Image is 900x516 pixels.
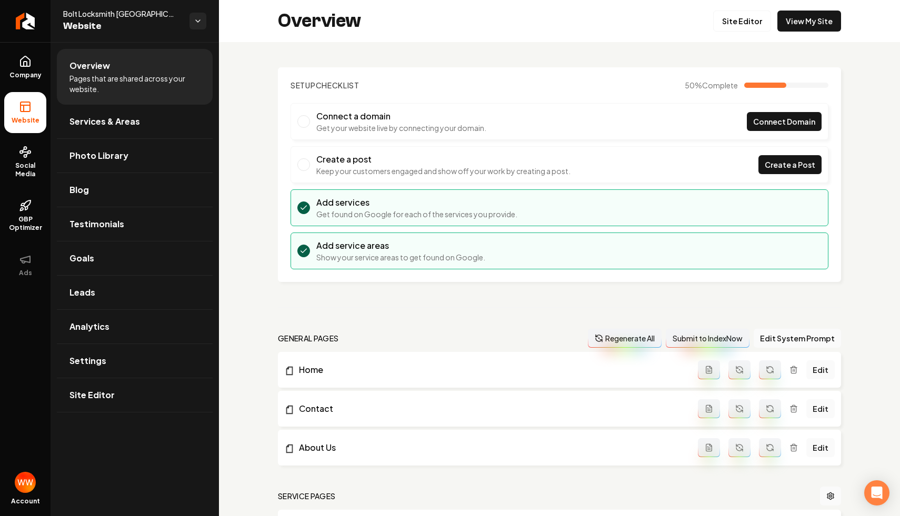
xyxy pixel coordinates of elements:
button: Add admin page prompt [698,438,720,457]
span: Create a Post [765,159,815,170]
a: Edit [806,399,835,418]
span: Testimonials [69,218,124,230]
button: Submit to IndexNow [666,329,749,348]
span: Complete [702,80,738,90]
a: Site Editor [713,11,771,32]
h3: Create a post [316,153,571,166]
button: Add admin page prompt [698,360,720,379]
span: Bolt Locksmith [GEOGRAPHIC_DATA] [63,8,181,19]
a: About Us [284,441,698,454]
h3: Add services [316,196,517,209]
button: Edit System Prompt [754,329,841,348]
span: Setup [291,80,316,90]
a: Goals [57,241,213,275]
span: Settings [69,355,106,367]
span: Leads [69,286,95,299]
a: GBP Optimizer [4,191,46,240]
button: Regenerate All [588,329,662,348]
h2: general pages [278,333,339,343]
span: Site Editor [69,389,115,401]
a: Settings [57,344,213,378]
a: Edit [806,438,835,457]
a: Social Media [4,137,46,187]
span: Company [5,71,46,79]
a: Services & Areas [57,105,213,138]
a: Home [284,363,698,376]
span: Analytics [69,320,109,333]
span: Pages that are shared across your website. [69,73,200,94]
h2: Service Pages [278,491,336,501]
a: Create a Post [758,155,822,174]
span: Social Media [4,161,46,178]
img: Rebolt Logo [16,13,35,29]
span: 50 % [685,80,738,90]
span: Account [11,497,40,505]
a: Blog [57,173,213,207]
span: Connect Domain [753,116,815,127]
h2: Checklist [291,80,359,90]
a: Leads [57,276,213,309]
a: Site Editor [57,378,213,412]
span: Services & Areas [69,115,140,128]
button: Add admin page prompt [698,399,720,418]
span: Website [7,116,44,125]
span: Ads [15,269,36,277]
a: Contact [284,402,698,415]
span: Blog [69,184,89,196]
a: Photo Library [57,139,213,173]
a: Company [4,47,46,88]
img: Will Wallace [15,472,36,493]
h2: Overview [278,11,361,32]
h3: Add service areas [316,239,485,252]
span: Photo Library [69,149,128,162]
div: Open Intercom Messenger [864,480,889,505]
button: Open user button [15,472,36,493]
a: Connect Domain [747,112,822,131]
a: View My Site [777,11,841,32]
p: Keep your customers engaged and show off your work by creating a post. [316,166,571,176]
a: Edit [806,360,835,379]
span: Overview [69,59,110,72]
p: Get your website live by connecting your domain. [316,123,486,133]
button: Ads [4,245,46,286]
p: Show your service areas to get found on Google. [316,252,485,262]
span: Website [63,19,181,34]
a: Testimonials [57,207,213,241]
span: Goals [69,252,94,265]
h3: Connect a domain [316,110,486,123]
span: GBP Optimizer [4,215,46,232]
a: Analytics [57,310,213,343]
p: Get found on Google for each of the services you provide. [316,209,517,219]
